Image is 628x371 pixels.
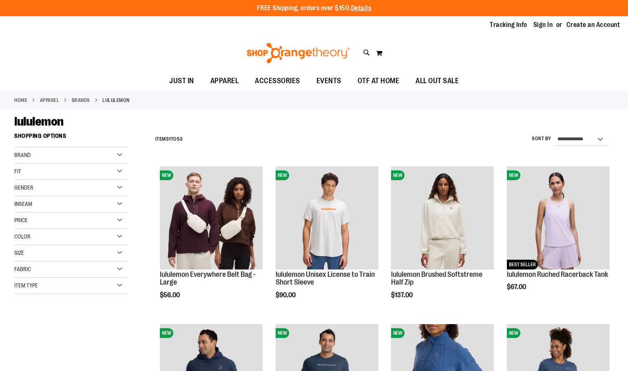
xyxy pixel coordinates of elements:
[14,233,31,240] span: Color
[387,162,498,320] div: product
[507,170,520,180] span: NEW
[507,260,538,269] span: BEST SELLER
[160,170,173,180] span: NEW
[160,166,263,269] img: lululemon Everywhere Belt Bag - Large
[532,135,551,142] label: Sort By
[155,133,183,146] h2: Items to
[14,250,24,256] span: Size
[391,328,405,338] span: NEW
[272,162,383,320] div: product
[102,97,130,104] strong: lululemon
[276,291,297,299] span: $90.00
[257,4,371,13] p: FREE Shipping, orders over $150.
[503,162,614,311] div: product
[507,166,610,270] a: lululemon Ruched Racerback TankNEWBEST SELLER
[160,291,181,299] span: $56.00
[276,270,375,287] a: lululemon Unisex License to Train Short Sleeve
[507,283,527,291] span: $67.00
[490,20,527,29] a: Tracking Info
[177,136,183,142] span: 53
[210,72,239,90] span: APPAREL
[160,166,263,270] a: lululemon Everywhere Belt Bag - LargeNEW
[391,291,414,299] span: $137.00
[276,328,289,338] span: NEW
[316,72,341,90] span: EVENTS
[566,20,620,29] a: Create an Account
[156,162,267,320] div: product
[391,270,482,287] a: lululemon Brushed Softstreme Half Zip
[72,97,90,104] a: BRANDS
[14,217,28,223] span: Price
[40,97,60,104] a: APPAREL
[169,136,171,142] span: 1
[358,72,400,90] span: OTF AT HOME
[391,170,405,180] span: NEW
[160,328,173,338] span: NEW
[14,282,38,289] span: Item Type
[276,166,378,269] img: lululemon Unisex License to Train Short Sleeve
[533,20,553,29] a: Sign In
[169,72,194,90] span: JUST IN
[507,270,608,278] a: lululemon Ruched Racerback Tank
[276,170,289,180] span: NEW
[507,166,610,269] img: lululemon Ruched Racerback Tank
[391,166,494,269] img: lululemon Brushed Softstreme Half Zip
[507,328,520,338] span: NEW
[14,97,27,104] a: Home
[351,4,371,12] a: Details
[391,166,494,270] a: lululemon Brushed Softstreme Half ZipNEW
[160,270,256,287] a: lululemon Everywhere Belt Bag - Large
[14,129,127,147] strong: Shopping Options
[14,184,33,191] span: Gender
[14,152,31,158] span: Brand
[276,166,378,270] a: lululemon Unisex License to Train Short SleeveNEW
[245,43,351,63] img: Shop Orangetheory
[416,72,459,90] span: ALL OUT SALE
[14,201,32,207] span: Inseam
[14,115,64,128] span: lululemon
[14,168,21,174] span: Fit
[14,266,31,272] span: Fabric
[255,72,300,90] span: ACCESSORIES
